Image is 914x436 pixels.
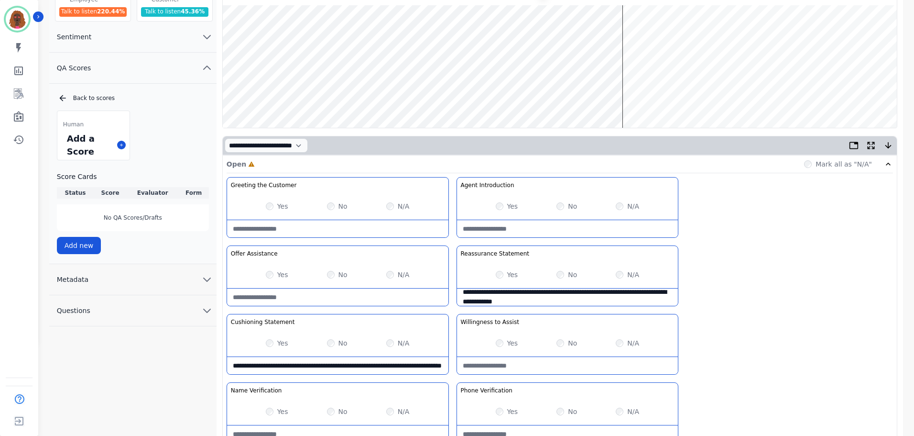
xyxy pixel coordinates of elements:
[461,181,514,189] h3: Agent Introduction
[398,338,410,348] label: N/A
[49,264,217,295] button: Metadata chevron down
[627,338,639,348] label: N/A
[57,187,94,199] th: Status
[461,250,529,257] h3: Reassurance Statement
[227,159,246,169] p: Open
[181,8,205,15] span: 45.36 %
[97,8,125,15] span: 220.44 %
[127,187,179,199] th: Evaluator
[59,7,127,17] div: Talk to listen
[49,275,96,284] span: Metadata
[568,407,577,416] label: No
[201,305,213,316] svg: chevron down
[627,407,639,416] label: N/A
[277,338,288,348] label: Yes
[507,201,518,211] label: Yes
[398,407,410,416] label: N/A
[49,53,217,84] button: QA Scores chevron up
[49,63,99,73] span: QA Scores
[49,306,98,315] span: Questions
[94,187,127,199] th: Score
[627,270,639,279] label: N/A
[201,31,213,43] svg: chevron down
[816,159,872,169] label: Mark all as "N/A"
[461,318,519,326] h3: Willingness to Assist
[507,407,518,416] label: Yes
[507,338,518,348] label: Yes
[49,295,217,326] button: Questions chevron down
[201,62,213,74] svg: chevron up
[201,274,213,285] svg: chevron down
[338,407,348,416] label: No
[179,187,209,199] th: Form
[338,201,348,211] label: No
[568,338,577,348] label: No
[231,250,278,257] h3: Offer Assistance
[231,181,297,189] h3: Greeting the Customer
[141,7,209,17] div: Talk to listen
[627,201,639,211] label: N/A
[65,130,113,160] div: Add a Score
[338,270,348,279] label: No
[398,270,410,279] label: N/A
[277,407,288,416] label: Yes
[568,270,577,279] label: No
[58,93,209,103] div: Back to scores
[63,121,84,128] span: Human
[277,270,288,279] label: Yes
[507,270,518,279] label: Yes
[49,32,99,42] span: Sentiment
[568,201,577,211] label: No
[231,318,295,326] h3: Cushioning Statement
[57,237,101,254] button: Add new
[49,22,217,53] button: Sentiment chevron down
[6,8,29,31] img: Bordered avatar
[57,172,209,181] h3: Score Cards
[338,338,348,348] label: No
[231,387,282,394] h3: Name Verification
[57,204,209,231] div: No QA Scores/Drafts
[277,201,288,211] label: Yes
[398,201,410,211] label: N/A
[461,387,512,394] h3: Phone Verification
